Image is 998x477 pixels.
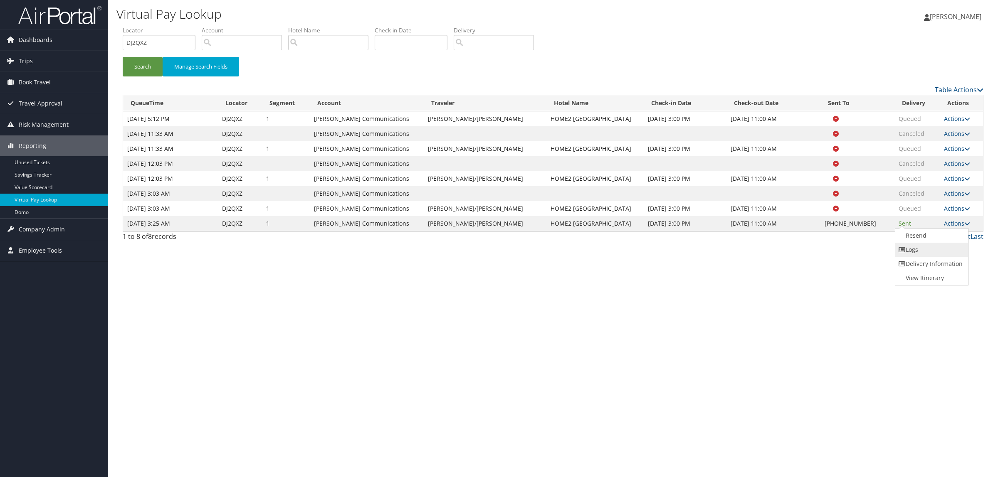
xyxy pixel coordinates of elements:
[262,141,310,156] td: 1
[546,95,644,111] th: Hotel Name: activate to sort column ascending
[726,95,820,111] th: Check-out Date: activate to sort column ascending
[895,257,966,271] a: Delivery Information
[218,201,262,216] td: DJ2QXZ
[726,201,820,216] td: [DATE] 11:00 AM
[310,111,424,126] td: [PERSON_NAME] Communications
[123,216,218,231] td: [DATE] 3:25 AM
[202,26,288,34] label: Account
[262,171,310,186] td: 1
[726,216,820,231] td: [DATE] 11:00 AM
[218,186,262,201] td: DJ2QXZ
[944,160,970,167] a: Actions
[123,171,218,186] td: [DATE] 12:03 PM
[924,4,990,29] a: [PERSON_NAME]
[123,95,218,111] th: QueueTime: activate to sort column ascending
[894,95,940,111] th: Delivery: activate to sort column ascending
[19,93,62,114] span: Travel Approval
[123,231,329,246] div: 1 to 8 of records
[726,141,820,156] td: [DATE] 11:00 AM
[899,160,924,167] span: Canceled
[971,232,983,241] a: Last
[899,189,924,197] span: Canceled
[644,216,726,231] td: [DATE] 3:00 PM
[944,189,970,197] a: Actions
[899,175,921,182] span: Queued
[899,219,911,227] span: Sent
[644,171,726,186] td: [DATE] 3:00 PM
[310,95,424,111] th: Account: activate to sort column ascending
[644,111,726,126] td: [DATE] 3:00 PM
[944,175,970,182] a: Actions
[424,95,546,111] th: Traveler: activate to sort column ascending
[546,171,644,186] td: HOME2 [GEOGRAPHIC_DATA]
[930,12,981,21] span: [PERSON_NAME]
[644,141,726,156] td: [DATE] 3:00 PM
[123,126,218,141] td: [DATE] 11:33 AM
[899,115,921,123] span: Queued
[262,95,310,111] th: Segment: activate to sort column ascending
[123,26,202,34] label: Locator
[19,135,46,156] span: Reporting
[944,219,970,227] a: Actions
[310,186,424,201] td: [PERSON_NAME] Communications
[944,204,970,212] a: Actions
[310,171,424,186] td: [PERSON_NAME] Communications
[163,57,239,76] button: Manage Search Fields
[310,156,424,171] td: [PERSON_NAME] Communications
[218,171,262,186] td: DJ2QXZ
[116,5,699,23] h1: Virtual Pay Lookup
[218,216,262,231] td: DJ2QXZ
[310,216,424,231] td: [PERSON_NAME] Communications
[944,115,970,123] a: Actions
[19,72,51,93] span: Book Travel
[310,201,424,216] td: [PERSON_NAME] Communications
[424,171,546,186] td: [PERSON_NAME]/[PERSON_NAME]
[944,145,970,152] a: Actions
[940,95,983,111] th: Actions
[19,30,52,50] span: Dashboards
[288,26,375,34] label: Hotel Name
[123,186,218,201] td: [DATE] 3:03 AM
[546,111,644,126] td: HOME2 [GEOGRAPHIC_DATA]
[899,130,924,138] span: Canceled
[820,95,894,111] th: Sent To: activate to sort column ascending
[726,111,820,126] td: [DATE] 11:00 AM
[424,201,546,216] td: [PERSON_NAME]/[PERSON_NAME]
[424,216,546,231] td: [PERSON_NAME]/[PERSON_NAME]
[19,240,62,261] span: Employee Tools
[935,85,983,94] a: Table Actions
[899,145,921,152] span: Queued
[644,201,726,216] td: [DATE] 3:00 PM
[644,95,726,111] th: Check-in Date: activate to sort column ascending
[424,111,546,126] td: [PERSON_NAME]/[PERSON_NAME]
[18,5,101,25] img: airportal-logo.png
[820,216,894,231] td: [PHONE_NUMBER]
[218,95,262,111] th: Locator: activate to sort column ascending
[726,171,820,186] td: [DATE] 11:00 AM
[546,201,644,216] td: HOME2 [GEOGRAPHIC_DATA]
[123,141,218,156] td: [DATE] 11:33 AM
[262,216,310,231] td: 1
[895,271,966,285] a: View Itinerary
[546,216,644,231] td: HOME2 [GEOGRAPHIC_DATA]
[19,114,69,135] span: Risk Management
[218,126,262,141] td: DJ2QXZ
[123,111,218,126] td: [DATE] 5:12 PM
[262,201,310,216] td: 1
[895,243,966,257] a: Logs
[123,201,218,216] td: [DATE] 3:03 AM
[310,126,424,141] td: [PERSON_NAME] Communications
[123,156,218,171] td: [DATE] 12:03 PM
[546,141,644,156] td: HOME2 [GEOGRAPHIC_DATA]
[19,51,33,71] span: Trips
[218,156,262,171] td: DJ2QXZ
[424,141,546,156] td: [PERSON_NAME]/[PERSON_NAME]
[310,141,424,156] td: [PERSON_NAME] Communications
[454,26,540,34] label: Delivery
[375,26,454,34] label: Check-in Date
[944,130,970,138] a: Actions
[899,204,921,212] span: Queued
[123,57,163,76] button: Search
[895,229,966,243] a: Resend
[262,111,310,126] td: 1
